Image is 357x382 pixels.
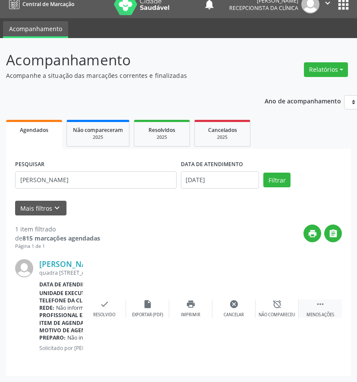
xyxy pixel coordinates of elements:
[15,158,44,171] label: PESQUISAR
[39,259,132,269] a: [PERSON_NAME] de Lima
[316,299,325,309] i: 
[39,334,66,341] b: Preparo:
[39,311,115,319] b: Profissional executante:
[229,4,298,12] span: Recepcionista da clínica
[39,289,100,297] b: Unidade executante:
[15,225,100,234] div: 1 item filtrado
[67,334,104,341] span: Não informado
[15,201,66,216] button: Mais filtroskeyboard_arrow_down
[304,62,348,77] button: Relatórios
[6,71,247,80] p: Acompanhe a situação das marcações correntes e finalizadas
[39,297,99,304] b: Telefone da clínica:
[224,312,244,318] div: Cancelar
[324,225,342,242] button: 
[6,49,247,71] p: Acompanhamento
[39,344,83,352] p: Solicitado por [PERSON_NAME] em [DATE] - há 6 dias
[259,312,295,318] div: Não compareceu
[229,299,239,309] i: cancel
[93,312,115,318] div: Resolvido
[186,299,196,309] i: print
[39,304,54,311] b: Rede:
[263,173,291,187] button: Filtrar
[181,158,243,171] label: DATA DE ATENDIMENTO
[132,312,163,318] div: Exportar (PDF)
[306,312,334,318] div: Menos ações
[39,327,114,334] b: Motivo de agendamento:
[201,134,244,141] div: 2025
[39,319,105,327] b: Item de agendamento:
[181,312,200,318] div: Imprimir
[15,259,33,277] img: img
[22,0,74,8] span: Central de Marcação
[20,126,48,134] span: Agendados
[181,171,259,189] input: Selecione um intervalo
[15,171,177,189] input: Nome, CNS
[148,126,175,134] span: Resolvidos
[208,126,237,134] span: Cancelados
[303,225,321,242] button: print
[15,234,100,243] div: de
[39,281,104,288] b: Data de atendimento:
[52,203,62,213] i: keyboard_arrow_down
[100,299,109,309] i: check
[143,299,152,309] i: insert_drive_file
[272,299,282,309] i: alarm_off
[73,126,123,134] span: Não compareceram
[22,234,100,242] strong: 815 marcações agendadas
[56,304,93,311] span: Não informado
[308,229,317,238] i: print
[3,21,68,38] a: Acompanhamento
[329,229,338,238] i: 
[39,269,83,276] div: quadra [STREET_ADDRESS], [GEOGRAPHIC_DATA] - [GEOGRAPHIC_DATA]
[265,95,341,106] p: Ano de acompanhamento
[73,134,123,141] div: 2025
[140,134,183,141] div: 2025
[15,243,100,250] div: Página 1 de 1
